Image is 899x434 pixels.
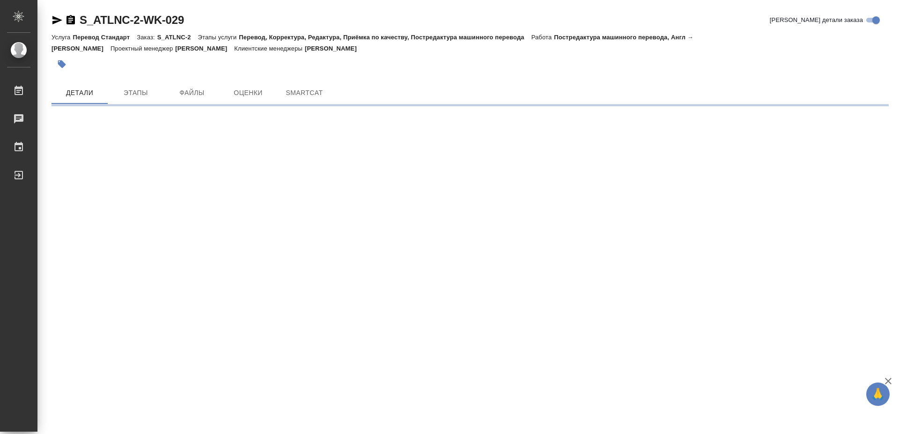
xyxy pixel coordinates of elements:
button: Добавить тэг [52,54,72,74]
button: Скопировать ссылку для ЯМессенджера [52,15,63,26]
p: Перевод Стандарт [73,34,137,41]
p: Клиентские менеджеры [234,45,305,52]
p: Этапы услуги [198,34,239,41]
p: Заказ: [137,34,157,41]
p: Перевод, Корректура, Редактура, Приёмка по качеству, Постредактура машинного перевода [239,34,531,41]
button: Скопировать ссылку [65,15,76,26]
p: Проектный менеджер [111,45,175,52]
p: S_ATLNC-2 [157,34,198,41]
span: Оценки [226,87,271,99]
p: [PERSON_NAME] [305,45,364,52]
span: [PERSON_NAME] детали заказа [770,15,863,25]
span: Детали [57,87,102,99]
span: Файлы [169,87,214,99]
span: Этапы [113,87,158,99]
button: 🙏 [866,383,890,406]
a: S_ATLNC-2-WK-029 [80,14,184,26]
span: SmartCat [282,87,327,99]
p: [PERSON_NAME] [175,45,234,52]
p: Работа [531,34,554,41]
span: 🙏 [870,384,886,404]
p: Услуга [52,34,73,41]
